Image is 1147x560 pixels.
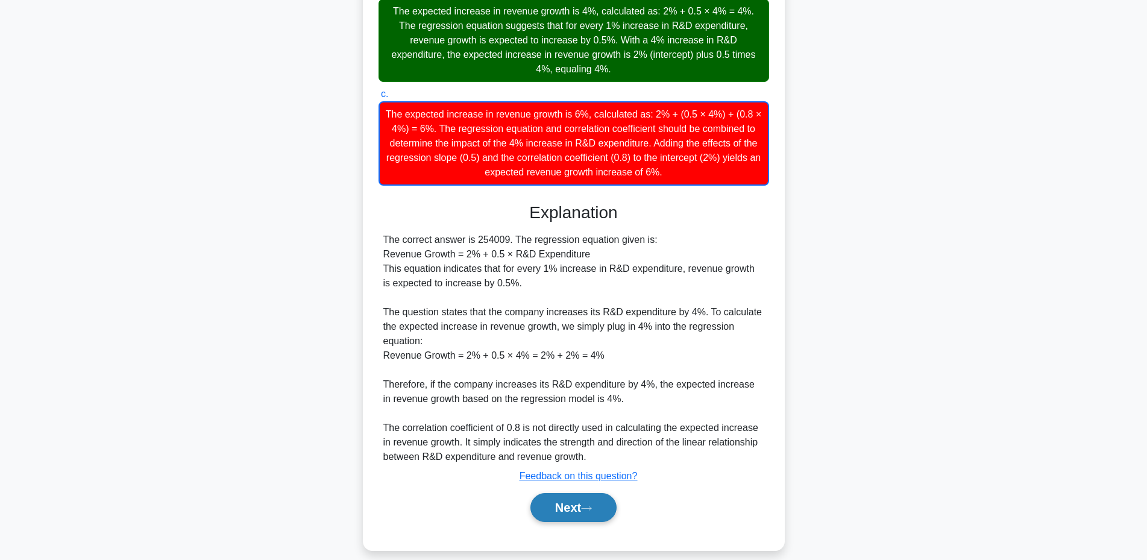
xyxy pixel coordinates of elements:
div: The expected increase in revenue growth is 6%, calculated as: 2% + (0.5 × 4%) + (0.8 × 4%) = 6%. ... [379,101,769,186]
a: Feedback on this question? [520,471,638,481]
button: Next [530,493,617,522]
h3: Explanation [386,203,762,223]
div: The correct answer is 254009. The regression equation given is: Revenue Growth = 2% + 0.5 × R&D E... [383,233,764,464]
span: c. [381,89,388,99]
